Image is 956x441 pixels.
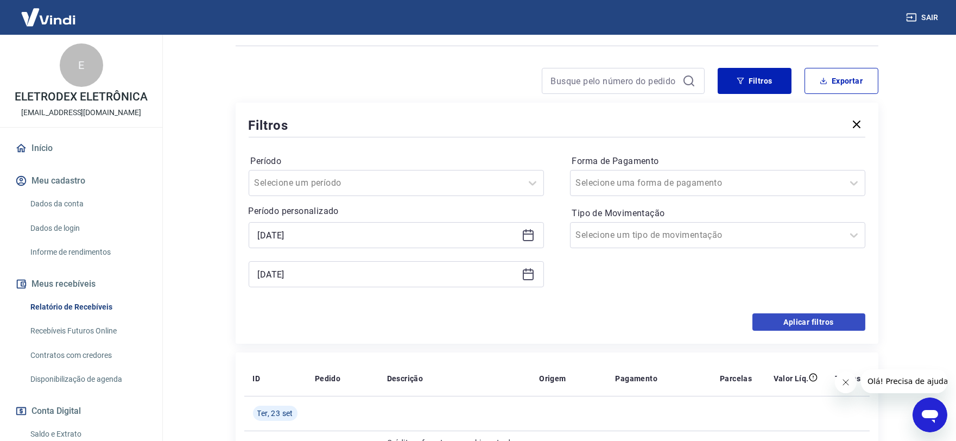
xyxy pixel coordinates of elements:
p: Descrição [387,373,423,384]
div: E [60,43,103,87]
label: Período [251,155,542,168]
p: Valor Líq. [774,373,809,384]
input: Data final [258,266,517,282]
p: [EMAIL_ADDRESS][DOMAIN_NAME] [21,107,141,118]
input: Busque pelo número do pedido [551,73,678,89]
input: Data inicial [258,227,517,243]
button: Aplicar filtros [752,313,865,331]
button: Meus recebíveis [13,272,149,296]
iframe: Fechar mensagem [835,371,857,393]
button: Conta Digital [13,399,149,423]
a: Contratos com credores [26,344,149,367]
a: Dados da conta [26,193,149,215]
button: Meu cadastro [13,169,149,193]
span: Ter, 23 set [257,408,293,419]
iframe: Botão para abrir a janela de mensagens [913,398,947,432]
iframe: Mensagem da empresa [861,369,947,393]
p: ID [253,373,261,384]
h5: Filtros [249,117,289,134]
p: Pedido [315,373,340,384]
p: Pagamento [615,373,657,384]
a: Recebíveis Futuros Online [26,320,149,342]
a: Disponibilização de agenda [26,368,149,390]
button: Exportar [805,68,878,94]
p: ELETRODEX ELETRÔNICA [15,91,147,103]
label: Forma de Pagamento [572,155,863,168]
p: Período personalizado [249,205,544,218]
button: Filtros [718,68,792,94]
a: Início [13,136,149,160]
button: Sair [904,8,943,28]
a: Dados de login [26,217,149,240]
label: Tipo de Movimentação [572,207,863,220]
a: Relatório de Recebíveis [26,296,149,318]
a: Informe de rendimentos [26,241,149,263]
img: Vindi [13,1,84,34]
span: Olá! Precisa de ajuda? [7,8,91,16]
p: Parcelas [720,373,752,384]
p: Origem [539,373,566,384]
